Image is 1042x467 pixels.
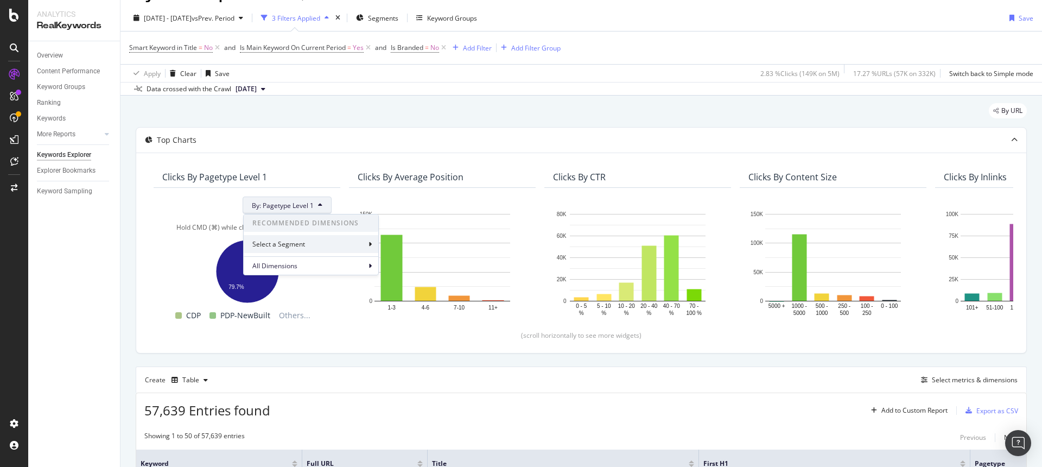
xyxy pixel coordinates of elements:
span: Is Branded [391,43,423,52]
text: 0 - 100 [881,303,898,309]
text: 500 [840,310,849,316]
button: Next [1004,431,1018,444]
span: = [425,43,429,52]
span: Recommended Dimensions [244,214,378,232]
text: 20 - 40 [640,303,658,309]
div: and [375,43,386,52]
div: RealKeywords [37,20,111,32]
div: Data crossed with the Crawl [147,84,231,94]
text: 5000 + [768,303,785,309]
button: Apply [129,65,161,82]
span: CDP [186,309,201,322]
div: 3 Filters Applied [272,14,320,23]
span: vs Prev. Period [192,14,234,23]
text: % [669,310,674,316]
a: Keyword Groups [37,81,112,93]
div: Clear [180,69,196,78]
a: Keywords Explorer [37,149,112,161]
div: Create [145,371,212,389]
div: Top Charts [157,135,196,146]
div: Add Filter [463,43,492,53]
div: Next [1004,433,1018,442]
span: All Dimensions [252,261,297,270]
text: 5000 [793,310,806,316]
text: 70 - [689,303,698,309]
text: % [601,310,606,316]
div: Explorer Bookmarks [37,165,96,176]
div: Ranking [37,97,61,109]
text: % [579,310,584,316]
text: 0 - 5 [576,303,587,309]
a: Explorer Bookmarks [37,165,112,176]
button: 3 Filters Applied [257,9,333,27]
div: A chart. [748,209,918,318]
div: and [224,43,236,52]
text: 0 [369,298,372,304]
div: 17.27 % URLs ( 57K on 332K ) [853,69,936,78]
span: = [199,43,202,52]
div: Save [1019,14,1033,23]
button: Add Filter Group [497,41,561,54]
div: Clicks By Inlinks [944,172,1007,182]
svg: A chart. [162,235,332,305]
svg: A chart. [553,209,722,318]
text: 4-6 [422,305,430,311]
text: 0 [955,298,958,304]
div: Hold CMD (⌘) while clicking to filter the report. [162,223,332,232]
span: [DATE] - [DATE] [144,14,192,23]
button: and [224,42,236,53]
div: times [333,12,342,23]
text: 1000 [816,310,828,316]
div: Previous [960,433,986,442]
text: 250 - [838,303,850,309]
span: Segments [368,14,398,23]
a: More Reports [37,129,101,140]
button: Add to Custom Report [867,402,948,419]
span: 2025 Aug. 15th [236,84,257,94]
text: 100K [946,211,959,217]
text: 7-10 [454,305,465,311]
button: Switch back to Simple mode [945,65,1033,82]
text: 0 [563,298,567,304]
text: 150K [751,211,764,217]
text: 16-50 [1010,305,1024,311]
text: 25K [949,276,958,282]
text: 50K [949,255,958,261]
a: Keywords [37,113,112,124]
div: Save [215,69,230,78]
span: Smart Keyword in Title [129,43,197,52]
div: Content Performance [37,66,100,77]
div: Export as CSV [976,406,1018,415]
div: legacy label [989,103,1027,118]
div: Switch back to Simple mode [949,69,1033,78]
text: 50K [753,269,763,275]
div: Keyword Groups [427,14,477,23]
div: Keywords [37,113,66,124]
span: Others... [275,309,315,322]
button: Segments [352,9,403,27]
div: Clicks By Content Size [748,172,837,182]
svg: A chart. [358,209,527,318]
a: Overview [37,50,112,61]
div: Keywords Explorer [37,149,91,161]
text: 11+ [488,305,498,311]
text: 75K [949,233,958,239]
span: Yes [353,40,364,55]
text: 100 % [687,310,702,316]
text: 51-100 [986,305,1003,311]
text: 10 - 20 [618,303,636,309]
button: [DATE] - [DATE]vsPrev. Period [129,9,247,27]
a: Ranking [37,97,112,109]
div: Open Intercom Messenger [1005,430,1031,456]
text: 101+ [966,305,979,311]
div: (scroll horizontally to see more widgets) [149,331,1013,340]
div: Keyword Groups [37,81,85,93]
span: By URL [1001,108,1022,114]
text: 100 - [861,303,873,309]
button: Clear [166,65,196,82]
button: By: Pagetype Level 1 [243,197,332,214]
text: 500 - [816,303,828,309]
